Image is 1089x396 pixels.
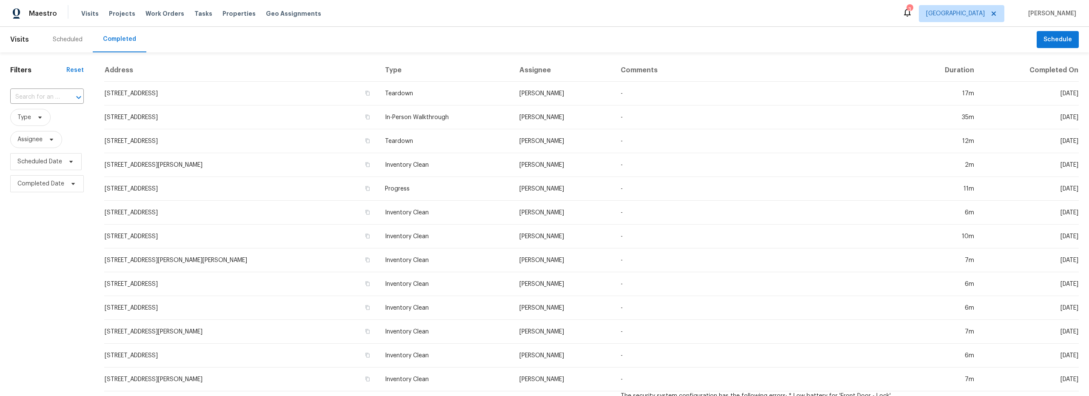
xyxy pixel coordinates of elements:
span: Type [17,113,31,122]
button: Schedule [1037,31,1079,48]
td: 7m [907,320,981,344]
span: Work Orders [145,9,184,18]
button: Copy Address [364,256,371,264]
td: Inventory Clean [378,248,513,272]
td: [DATE] [981,82,1079,105]
div: Scheduled [53,35,83,44]
td: [STREET_ADDRESS] [104,201,378,225]
td: - [614,82,906,105]
td: [STREET_ADDRESS][PERSON_NAME][PERSON_NAME] [104,248,378,272]
td: - [614,153,906,177]
button: Copy Address [364,351,371,359]
td: 12m [907,129,981,153]
td: 6m [907,296,981,320]
td: 6m [907,201,981,225]
td: Inventory Clean [378,320,513,344]
span: [PERSON_NAME] [1025,9,1076,18]
td: [PERSON_NAME] [513,177,614,201]
th: Address [104,59,378,82]
td: [DATE] [981,177,1079,201]
td: [STREET_ADDRESS] [104,129,378,153]
td: Inventory Clean [378,344,513,368]
td: [STREET_ADDRESS] [104,177,378,201]
td: 6m [907,344,981,368]
td: 7m [907,248,981,272]
td: Inventory Clean [378,368,513,391]
td: [PERSON_NAME] [513,82,614,105]
td: [DATE] [981,129,1079,153]
input: Search for an address... [10,91,60,104]
span: Maestro [29,9,57,18]
td: [DATE] [981,225,1079,248]
h1: Filters [10,66,66,74]
span: Geo Assignments [266,9,321,18]
span: Tasks [194,11,212,17]
td: [STREET_ADDRESS] [104,225,378,248]
td: - [614,201,906,225]
td: 2m [907,153,981,177]
span: Visits [10,30,29,49]
td: Teardown [378,82,513,105]
span: [GEOGRAPHIC_DATA] [926,9,985,18]
td: [STREET_ADDRESS] [104,272,378,296]
button: Copy Address [364,304,371,311]
td: [PERSON_NAME] [513,368,614,391]
td: - [614,296,906,320]
td: [DATE] [981,153,1079,177]
td: - [614,320,906,344]
div: Reset [66,66,84,74]
th: Assignee [513,59,614,82]
td: [PERSON_NAME] [513,129,614,153]
td: - [614,248,906,272]
td: Teardown [378,129,513,153]
span: Assignee [17,135,43,144]
td: Inventory Clean [378,296,513,320]
span: Schedule [1043,34,1072,45]
td: Inventory Clean [378,201,513,225]
td: [PERSON_NAME] [513,296,614,320]
td: [DATE] [981,344,1079,368]
td: [STREET_ADDRESS][PERSON_NAME] [104,153,378,177]
span: Visits [81,9,99,18]
div: Completed [103,35,136,43]
td: 6m [907,272,981,296]
td: 10m [907,225,981,248]
button: Copy Address [364,232,371,240]
button: Open [73,91,85,103]
td: [DATE] [981,368,1079,391]
button: Copy Address [364,89,371,97]
td: [PERSON_NAME] [513,201,614,225]
td: [DATE] [981,296,1079,320]
td: - [614,129,906,153]
td: [STREET_ADDRESS] [104,344,378,368]
td: [STREET_ADDRESS] [104,296,378,320]
span: Projects [109,9,135,18]
td: [PERSON_NAME] [513,153,614,177]
td: [DATE] [981,272,1079,296]
td: [PERSON_NAME] [513,344,614,368]
td: [STREET_ADDRESS][PERSON_NAME] [104,368,378,391]
td: [DATE] [981,105,1079,129]
td: Progress [378,177,513,201]
td: 17m [907,82,981,105]
button: Copy Address [364,113,371,121]
th: Duration [907,59,981,82]
div: 3 [907,5,912,14]
th: Type [378,59,513,82]
th: Completed On [981,59,1079,82]
button: Copy Address [364,185,371,192]
td: Inventory Clean [378,225,513,248]
th: Comments [614,59,906,82]
td: - [614,225,906,248]
button: Copy Address [364,328,371,335]
span: Scheduled Date [17,157,62,166]
td: [DATE] [981,320,1079,344]
td: [PERSON_NAME] [513,272,614,296]
span: Completed Date [17,179,64,188]
td: [STREET_ADDRESS] [104,105,378,129]
td: Inventory Clean [378,272,513,296]
td: [PERSON_NAME] [513,105,614,129]
td: - [614,105,906,129]
td: 11m [907,177,981,201]
button: Copy Address [364,137,371,145]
